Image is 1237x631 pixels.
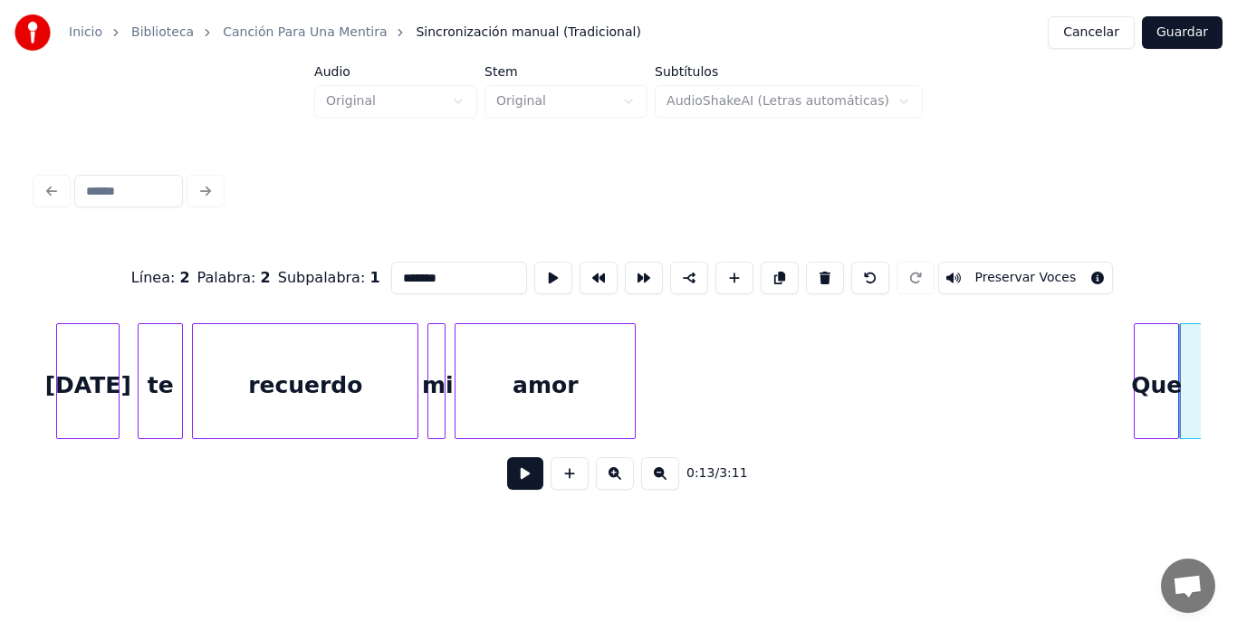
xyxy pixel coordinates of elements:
a: Biblioteca [131,24,194,42]
a: Canción Para Una Mentira [223,24,387,42]
div: Línea : [131,267,190,289]
span: 2 [261,269,271,286]
button: Toggle [938,262,1114,294]
label: Subtítulos [655,65,923,78]
nav: breadcrumb [69,24,641,42]
div: / [686,464,730,483]
label: Audio [314,65,477,78]
button: Guardar [1142,16,1223,49]
div: Palabra : [197,267,271,289]
div: Chat abierto [1161,559,1215,613]
img: youka [14,14,51,51]
button: Cancelar [1048,16,1135,49]
a: Inicio [69,24,102,42]
label: Stem [484,65,647,78]
span: 2 [179,269,189,286]
div: Subpalabra : [278,267,380,289]
span: 3:11 [719,464,747,483]
span: 0:13 [686,464,714,483]
span: Sincronización manual (Tradicional) [416,24,640,42]
span: 1 [369,269,379,286]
